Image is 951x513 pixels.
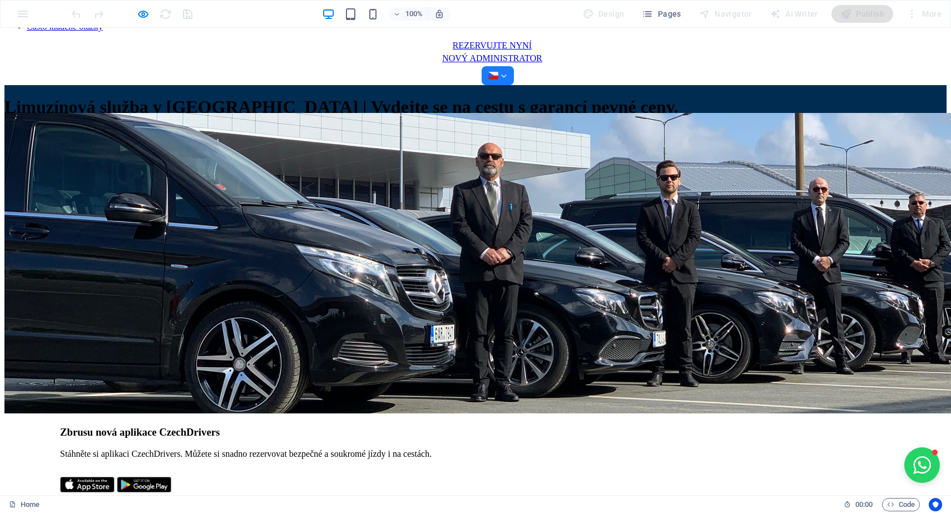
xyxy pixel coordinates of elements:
[60,398,220,410] span: Zbrusu nová aplikace CzechDrivers
[887,498,915,511] span: Code
[904,420,940,455] button: Open chat window
[60,421,432,431] span: Stáhněte si aplikaci CzechDrivers. Můžete si snadno rezervovat bezpečné a soukromé jízdy i na ces...
[434,9,444,19] i: On resize automatically adjust zoom level to fit chosen device.
[578,5,629,23] div: Design (Ctrl+Alt+Y)
[882,498,920,511] button: Code
[9,498,39,511] a: Click to cancel selection. Double-click to open Pages
[637,5,685,23] button: Pages
[389,7,428,21] button: 100%
[929,498,942,511] button: Usercentrics
[863,500,865,509] span: :
[844,498,873,511] h6: Session time
[855,498,873,511] span: 00 00
[642,8,681,19] span: Pages
[453,13,532,22] a: REZERVUJTE NYNÍ
[405,7,423,21] h6: 100%
[442,26,542,35] a: NOVÝ ADMINISTRATOR
[4,69,678,89] span: Limuzínová služba v [GEOGRAPHIC_DATA] | Vydejte se na cestu s garancí pevné ceny.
